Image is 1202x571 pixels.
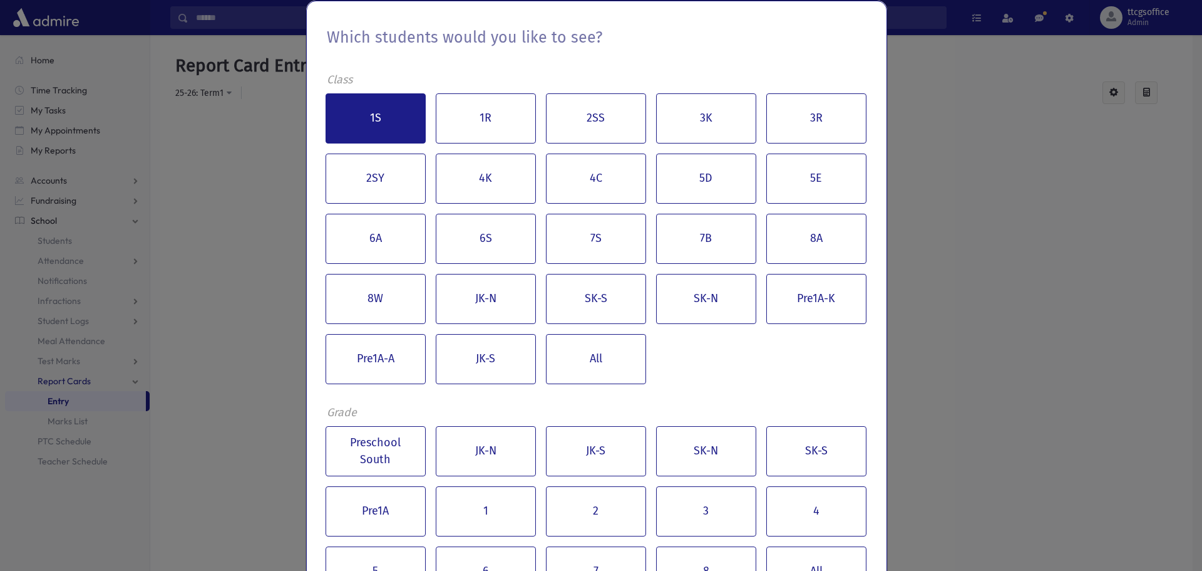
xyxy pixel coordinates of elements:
[766,486,866,537] button: 4
[656,486,756,537] button: 3
[326,486,426,537] button: Pre1A
[326,154,426,204] button: 2SY
[436,274,536,324] button: JK-N
[326,334,426,384] button: Pre1A-A
[326,93,426,144] button: 1S
[326,274,426,324] button: 8W
[766,214,866,264] button: 8A
[656,426,756,476] button: SK-N
[436,486,536,537] button: 1
[436,334,536,384] button: JK-S
[436,214,536,264] button: 6S
[327,21,602,60] div: Which students would you like to see?
[546,93,646,144] button: 2SS
[656,274,756,324] button: SK-N
[326,426,426,476] button: Preschool South
[546,214,646,264] button: 7S
[327,404,866,421] div: Grade
[766,154,866,204] button: 5E
[656,154,756,204] button: 5D
[546,154,646,204] button: 4C
[656,93,756,144] button: 3K
[546,426,646,476] button: JK-S
[766,426,866,476] button: SK-S
[436,154,536,204] button: 4K
[656,214,756,264] button: 7B
[436,426,536,476] button: JK-N
[766,274,866,324] button: Pre1A-K
[546,334,646,384] button: All
[436,93,536,144] button: 1R
[326,214,426,264] button: 6A
[546,486,646,537] button: 2
[327,71,866,88] div: Class
[546,274,646,324] button: SK-S
[766,93,866,144] button: 3R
